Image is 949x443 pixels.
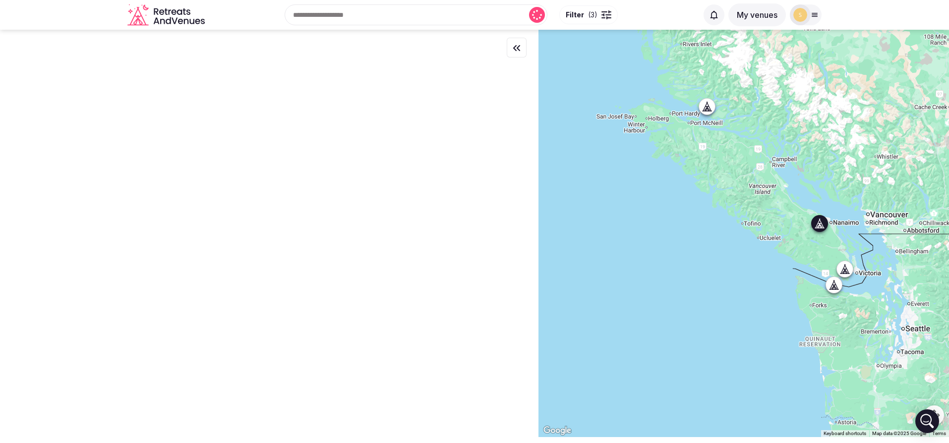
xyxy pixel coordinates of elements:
a: Terms (opens in new tab) [932,431,946,436]
button: Keyboard shortcuts [824,430,866,437]
img: Google [541,424,574,437]
svg: Retreats and Venues company logo [127,4,207,26]
span: Filter [566,10,584,20]
button: Filter(3) [559,5,618,24]
span: ( 3 ) [588,10,597,20]
button: Map camera controls [924,405,944,425]
span: Map data ©2025 Google [872,431,926,436]
a: My venues [728,10,786,20]
div: Open Intercom Messenger [915,409,939,433]
a: Open this area in Google Maps (opens a new window) [541,424,574,437]
button: My venues [728,3,786,26]
img: stay-5760 [793,8,807,22]
a: Visit the homepage [127,4,207,26]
